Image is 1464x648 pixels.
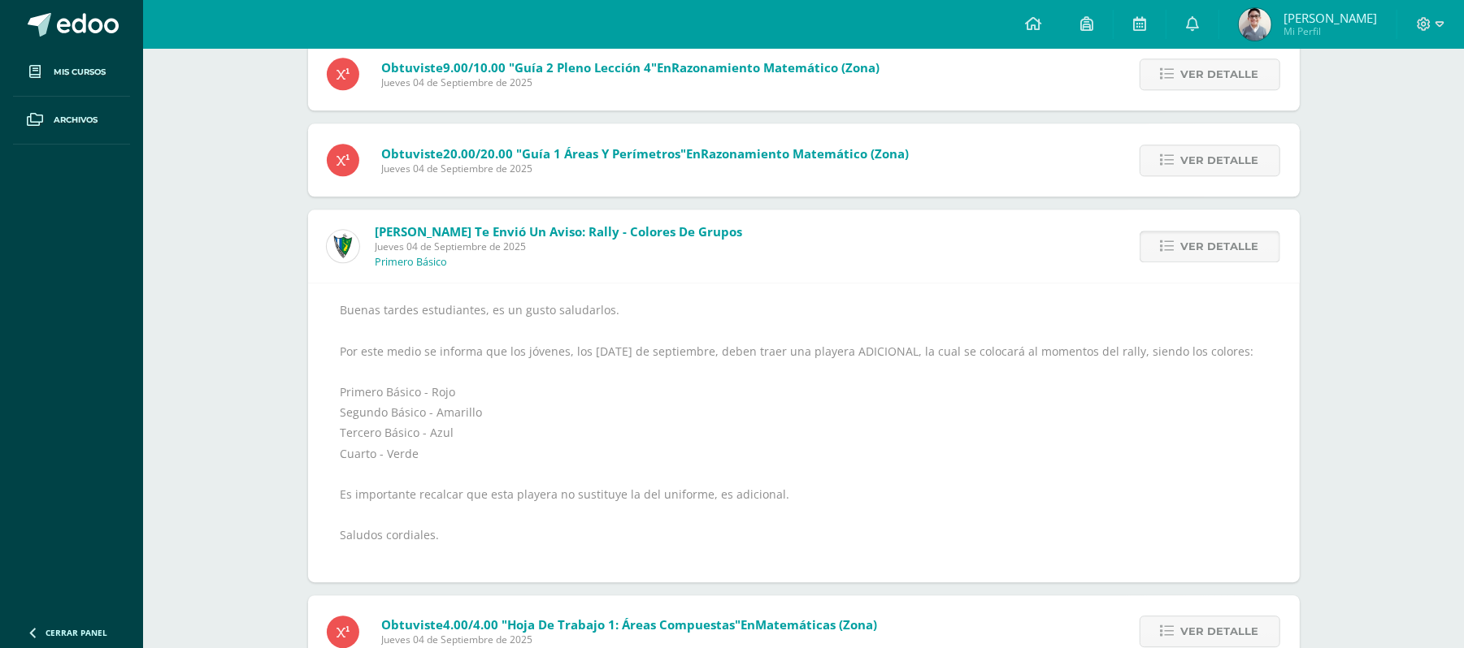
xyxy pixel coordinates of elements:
span: Jueves 04 de Septiembre de 2025 [375,240,742,253]
span: Jueves 04 de Septiembre de 2025 [381,633,877,646]
span: Razonamiento Matemático (Zona) [701,145,909,162]
span: Cerrar panel [46,627,107,638]
span: 9.00/10.00 [443,59,506,76]
a: Mis cursos [13,49,130,97]
span: Obtuviste en [381,616,877,633]
span: Mi Perfil [1284,24,1377,38]
span: Ver detalle [1181,145,1259,175]
span: Obtuviste en [381,145,909,162]
span: Jueves 04 de Septiembre de 2025 [381,76,880,89]
span: Mis cursos [54,66,106,79]
span: Ver detalle [1181,231,1259,261]
span: Ver detalle [1181,616,1259,646]
span: Archivos [54,114,98,127]
span: Razonamiento Matemático (Zona) [671,59,880,76]
img: 85b6774123a993fd1eec56eb48366251.png [1239,8,1271,41]
span: "Hoja de trabajo 1: Áreas Compuestas" [502,616,741,633]
img: 9f174a157161b4ddbe12118a61fed988.png [327,230,359,262]
span: 4.00/4.00 [443,616,498,633]
a: Archivos [13,97,130,145]
p: Primero Básico [375,256,447,269]
span: 20.00/20.00 [443,145,513,162]
span: [PERSON_NAME] te envió un aviso: Rally - Colores de grupos [375,223,742,240]
span: "Guía 1 Áreas y Perímetros" [516,145,686,162]
span: Ver detalle [1181,59,1259,89]
span: [PERSON_NAME] [1284,10,1377,26]
span: Matemáticas (Zona) [755,616,877,633]
span: Obtuviste en [381,59,880,76]
span: "Guía 2 Pleno Lección 4" [509,59,657,76]
div: Buenas tardes estudiantes, es un gusto saludarlos. Por este medio se informa que los jóvenes, los... [341,300,1267,566]
span: Jueves 04 de Septiembre de 2025 [381,162,909,175]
